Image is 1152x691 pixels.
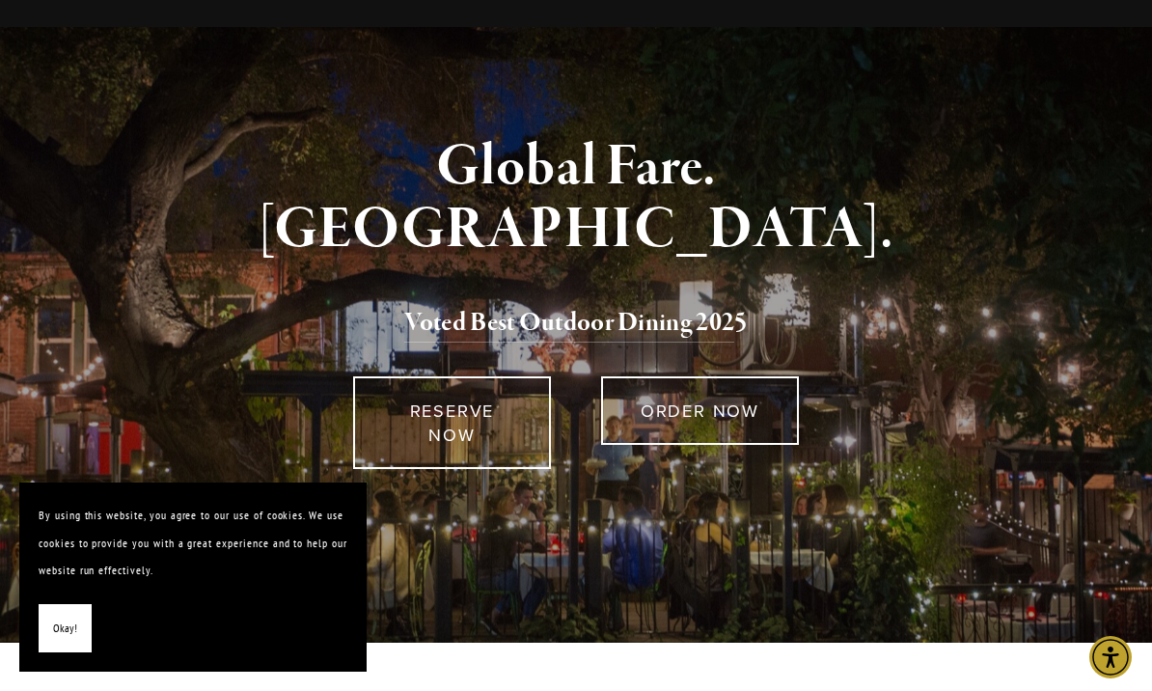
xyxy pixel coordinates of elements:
strong: Global Fare. [GEOGRAPHIC_DATA]. [259,130,894,266]
button: Okay! [39,604,92,653]
a: Voted Best Outdoor Dining 202 [404,306,734,343]
a: RESERVE NOW [353,376,552,469]
h2: 5 [125,303,1027,344]
a: ORDER NOW [601,376,800,445]
p: By using this website, you agree to our use of cookies. We use cookies to provide you with a grea... [39,502,347,585]
div: Accessibility Menu [1089,636,1132,678]
span: Okay! [53,615,77,643]
section: Cookie banner [19,483,367,672]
